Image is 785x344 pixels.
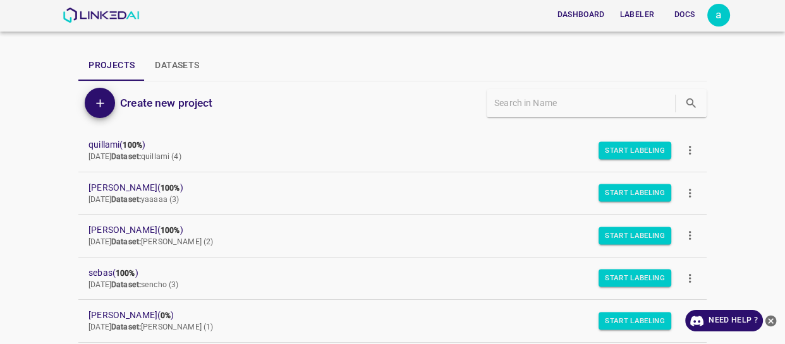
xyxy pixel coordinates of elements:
button: Datasets [145,50,209,81]
a: Need Help ? [685,310,763,331]
b: Dataset: [111,152,141,161]
button: Start Labeling [599,141,671,159]
button: more [676,179,704,207]
span: [DATE] [PERSON_NAME] (2) [88,237,213,246]
button: more [676,222,704,250]
a: Docs [662,2,707,28]
button: more [676,307,704,335]
div: a [707,4,730,27]
button: Projects [78,50,145,81]
span: [PERSON_NAME] ( ) [88,181,676,194]
input: Search in Name [494,94,672,112]
span: sebas ( ) [88,266,676,280]
a: [PERSON_NAME](100%)[DATE]Dataset:yaaaaa (3) [78,172,707,215]
a: [PERSON_NAME](0%)[DATE]Dataset:[PERSON_NAME] (1) [78,300,707,342]
span: [DATE] [PERSON_NAME] (1) [88,323,213,331]
a: Dashboard [549,2,612,28]
span: [DATE] sencho (3) [88,280,178,289]
a: Create new project [115,94,212,112]
b: 0% [161,311,171,320]
b: 100% [161,184,180,193]
button: Dashboard [552,4,609,25]
a: quillami(100%)[DATE]Dataset:quillami (4) [78,129,707,172]
b: Dataset: [111,280,141,289]
button: Start Labeling [599,184,671,202]
b: Dataset: [111,323,141,331]
a: Labeler [612,2,662,28]
img: LinkedAI [63,8,139,23]
button: more [676,136,704,165]
span: [DATE] quillami (4) [88,152,181,161]
button: Start Labeling [599,227,671,244]
h6: Create new project [120,94,212,112]
button: Open settings [707,4,730,27]
b: 100% [123,141,142,150]
button: Labeler [615,4,659,25]
b: Dataset: [111,237,141,246]
span: [PERSON_NAME] ( ) [88,309,676,322]
button: Docs [664,4,705,25]
b: 100% [116,269,135,278]
button: Start Labeling [599,270,671,287]
b: Dataset: [111,195,141,204]
span: quillami ( ) [88,138,676,151]
button: Add [85,88,115,118]
b: 100% [161,226,180,235]
span: [PERSON_NAME] ( ) [88,223,676,237]
button: more [676,264,704,292]
button: search [678,90,704,116]
button: Start Labeling [599,312,671,329]
a: sebas(100%)[DATE]Dataset:sencho (3) [78,258,707,300]
span: [DATE] yaaaaa (3) [88,195,179,204]
button: close-help [763,310,779,331]
a: [PERSON_NAME](100%)[DATE]Dataset:[PERSON_NAME] (2) [78,215,707,257]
